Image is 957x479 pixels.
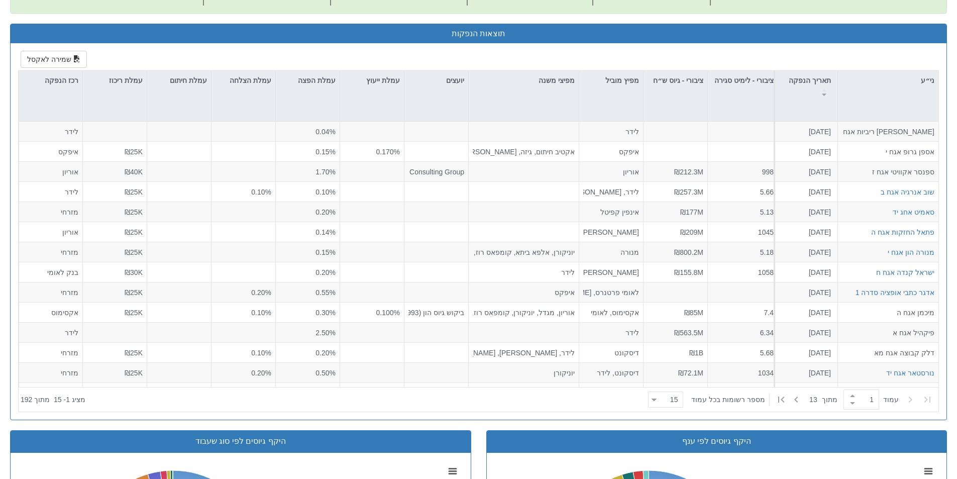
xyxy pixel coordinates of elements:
span: ₪25K [125,208,143,216]
span: ₪25K [125,188,143,196]
div: היקף גיוסים לפי ענף [494,436,939,447]
span: ₪257.3M [674,188,703,196]
span: ₪25K [125,369,143,377]
div: 0.20% [280,348,336,358]
div: 0.170% [344,147,400,157]
div: איפקס [473,288,575,298]
div: אקסימוס, לאומי [583,308,639,318]
div: מנורה הון אגח י [888,247,934,257]
div: לידר [23,328,78,338]
div: אוריון [23,227,78,237]
div: [PERSON_NAME] ריביות אגח ה [842,127,934,137]
div: מזרחי [23,288,78,298]
button: שמירה לאקסל [21,51,87,68]
div: דלק קבוצה אגח מא [842,348,934,358]
div: 998 [712,167,774,177]
div: תאריך הנפקה [775,71,837,102]
div: מזרחי [23,207,78,217]
span: ₪25K [125,148,143,156]
button: פתאל החזקות אגח ה [871,227,934,237]
span: ₪25K [125,289,143,297]
div: [DATE] [778,368,831,378]
div: דיסקונט [583,348,639,358]
span: ₪25K [125,248,143,256]
div: [DATE] [778,247,831,257]
div: אדגר כתבי אופציה סדרה 1 [856,288,934,298]
div: 0.55% [280,288,336,298]
div: אינפין קפיטל [583,207,639,217]
div: ‏מציג 1 - 15 ‏ מתוך 192 [21,389,85,411]
div: 2.50% [280,328,336,338]
div: פיקהיל אגח א [842,328,934,338]
div: [DATE] [778,328,831,338]
div: 0.10% [280,187,336,197]
div: ‏ מתוך [644,389,936,411]
div: אוריון [583,167,639,177]
div: מפיץ מוביל [579,71,643,90]
div: יוניקורן, אלפא ביתא, קומפאס רוז, וי.א.צ השקעות [473,247,575,257]
div: מיכמן אגח ה [842,308,934,318]
div: לידר [23,127,78,137]
div: [DATE] [778,288,831,298]
div: [DATE] [778,348,831,358]
div: לאומי פרטנרס, [PERSON_NAME] [583,288,639,298]
div: לידר [23,187,78,197]
div: 5.68 [712,348,774,358]
div: 0.50% [280,368,336,378]
span: ₪25K [125,228,143,236]
div: [PERSON_NAME], [PERSON_NAME] [583,267,639,277]
div: 0.10% [216,348,271,358]
div: לידר, [PERSON_NAME], [PERSON_NAME] חיתום, יוניקורן, [PERSON_NAME] [473,348,575,358]
span: ₪212.3M [674,168,703,176]
div: ביקוש גיוס הון (1993) בע"מ [408,308,464,318]
div: 0.20% [280,207,336,217]
div: ישראל קנדה אגח ח [876,267,934,277]
div: 5.66 [712,187,774,197]
div: עמלת חיתום [147,71,211,90]
div: 5.13 [712,207,774,217]
span: ₪177M [680,208,703,216]
div: רכז הנפקה [19,71,82,90]
div: 6.34 [712,328,774,338]
div: עמלת הפצה [276,71,340,90]
span: ₪85M [684,309,703,317]
span: ₪25K [125,349,143,357]
div: [DATE] [778,187,831,197]
div: [DATE] [778,147,831,157]
div: 0.30% [280,308,336,318]
div: לידר [583,328,639,338]
div: יוניקורן [473,368,575,378]
div: 0.04% [280,127,336,137]
h3: תוצאות הנפקות [18,29,939,38]
div: היקף גיוסים לפי סוג שעבוד [18,436,463,447]
span: ₪72.1M [678,369,703,377]
div: אקטיב חיתום, גיזה, [PERSON_NAME] חיתום, אוניקס קפיטל, יוניקורן, [PERSON_NAME], [PERSON_NAME] [473,147,575,157]
div: עמלת ייעוץ [340,71,404,90]
div: ציבורי - גיוס ש״ח [644,71,707,102]
div: מפיצי משנה [469,71,579,90]
div: 1045 [712,227,774,237]
div: [DATE] [778,308,831,318]
button: נורסטאר אגח יד [886,368,934,378]
div: לידר [583,127,639,137]
div: אוריון, מגדל, יוניקורן, קומפאס רוז, אלפא ביתא [473,308,575,318]
div: מזרחי [23,368,78,378]
div: [PERSON_NAME], לידר, [GEOGRAPHIC_DATA] [583,227,639,237]
button: סאמיט אחג יד [893,207,934,217]
div: מזרחי [23,348,78,358]
div: 0.15% [280,147,336,157]
span: ‏עמוד [883,395,899,405]
div: עמלת הצלחה [211,71,275,90]
button: שוב אנרגיה אגח ב [881,187,934,197]
span: ₪209M [680,228,703,236]
div: אספן גרופ אגח י [842,147,934,157]
div: עמלת ריכוז [83,71,147,90]
div: ספנסר אקוויטי אגח ז [842,167,934,177]
div: 15 [670,395,682,405]
div: 0.20% [216,368,271,378]
span: ₪563.5M [674,329,703,337]
div: [DATE] [778,227,831,237]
